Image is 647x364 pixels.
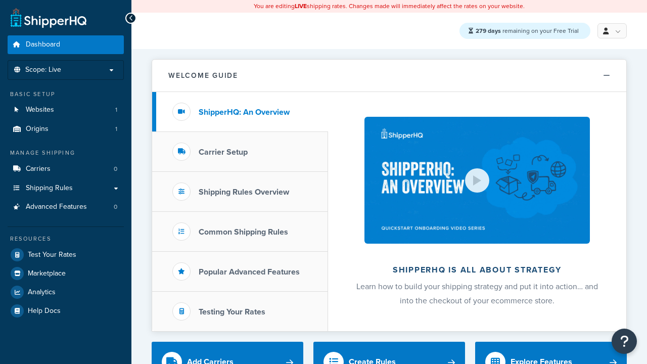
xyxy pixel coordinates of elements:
[8,120,124,139] li: Origins
[476,26,501,35] strong: 279 days
[8,101,124,119] a: Websites1
[26,203,87,211] span: Advanced Features
[364,117,590,244] img: ShipperHQ is all about strategy
[8,149,124,157] div: Manage Shipping
[115,106,117,114] span: 1
[114,165,117,173] span: 0
[8,160,124,178] li: Carriers
[8,101,124,119] li: Websites
[115,125,117,133] span: 1
[199,148,248,157] h3: Carrier Setup
[26,125,49,133] span: Origins
[8,235,124,243] div: Resources
[612,329,637,354] button: Open Resource Center
[8,283,124,301] a: Analytics
[8,160,124,178] a: Carriers0
[28,269,66,278] span: Marketplace
[26,106,54,114] span: Websites
[8,264,124,283] a: Marketplace
[25,66,61,74] span: Scope: Live
[199,267,300,277] h3: Popular Advanced Features
[476,26,579,35] span: remaining on your Free Trial
[8,35,124,54] a: Dashboard
[26,184,73,193] span: Shipping Rules
[8,198,124,216] li: Advanced Features
[199,307,265,316] h3: Testing Your Rates
[26,40,60,49] span: Dashboard
[356,281,598,306] span: Learn how to build your shipping strategy and put it into action… and into the checkout of your e...
[8,120,124,139] a: Origins1
[8,90,124,99] div: Basic Setup
[355,265,599,275] h2: ShipperHQ is all about strategy
[199,188,289,197] h3: Shipping Rules Overview
[168,72,238,79] h2: Welcome Guide
[152,60,626,92] button: Welcome Guide
[199,227,288,237] h3: Common Shipping Rules
[26,165,51,173] span: Carriers
[28,288,56,297] span: Analytics
[8,179,124,198] a: Shipping Rules
[295,2,307,11] b: LIVE
[8,302,124,320] a: Help Docs
[28,307,61,315] span: Help Docs
[114,203,117,211] span: 0
[199,108,290,117] h3: ShipperHQ: An Overview
[8,198,124,216] a: Advanced Features0
[8,246,124,264] a: Test Your Rates
[28,251,76,259] span: Test Your Rates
